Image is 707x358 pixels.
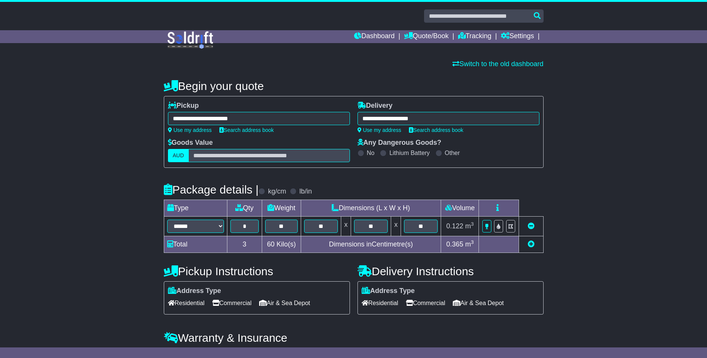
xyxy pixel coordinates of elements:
[446,222,463,230] span: 0.122
[259,297,310,309] span: Air & Sea Depot
[164,236,227,253] td: Total
[528,240,535,248] a: Add new item
[227,236,262,253] td: 3
[164,183,259,196] h4: Package details |
[409,127,463,133] a: Search address book
[357,127,401,133] a: Use my address
[404,30,449,43] a: Quote/Book
[453,297,504,309] span: Air & Sea Depot
[262,200,301,217] td: Weight
[164,265,350,277] h4: Pickup Instructions
[168,139,213,147] label: Goods Value
[168,287,221,295] label: Address Type
[357,102,393,110] label: Delivery
[164,80,544,92] h4: Begin your quote
[354,30,395,43] a: Dashboard
[301,200,441,217] td: Dimensions (L x W x H)
[452,60,543,68] a: Switch to the old dashboard
[168,102,199,110] label: Pickup
[168,127,212,133] a: Use my address
[445,149,460,157] label: Other
[362,287,415,295] label: Address Type
[262,236,301,253] td: Kilo(s)
[168,149,189,162] label: AUD
[389,149,430,157] label: Lithium Battery
[391,217,401,236] td: x
[357,265,544,277] h4: Delivery Instructions
[267,240,275,248] span: 60
[362,297,398,309] span: Residential
[299,188,312,196] label: lb/in
[168,297,205,309] span: Residential
[219,127,274,133] a: Search address book
[357,139,441,147] label: Any Dangerous Goods?
[268,188,286,196] label: kg/cm
[441,200,479,217] td: Volume
[301,236,441,253] td: Dimensions in Centimetre(s)
[227,200,262,217] td: Qty
[458,30,491,43] a: Tracking
[367,149,374,157] label: No
[406,297,445,309] span: Commercial
[164,200,227,217] td: Type
[164,332,544,344] h4: Warranty & Insurance
[446,240,463,248] span: 0.365
[465,222,474,230] span: m
[501,30,534,43] a: Settings
[528,222,535,230] a: Remove this item
[471,239,474,245] sup: 3
[471,221,474,227] sup: 3
[465,240,474,248] span: m
[341,217,351,236] td: x
[212,297,252,309] span: Commercial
